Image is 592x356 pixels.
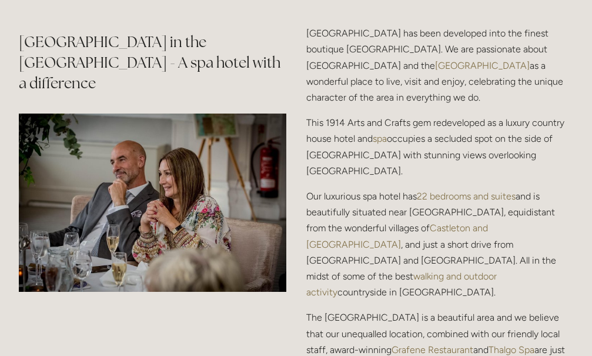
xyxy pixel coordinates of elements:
a: 22 bedrooms and suites [417,191,516,202]
a: [GEOGRAPHIC_DATA] [435,60,530,71]
h2: [GEOGRAPHIC_DATA] in the [GEOGRAPHIC_DATA] - A spa hotel with a difference [19,32,286,94]
p: This 1914 Arts and Crafts gem redeveloped as a luxury country house hotel and occupies a secluded... [306,115,574,179]
img: Couple during a Dinner at Losehill Restaurant Paul Roden Kathryn Roden [19,114,286,292]
p: Our luxurious spa hotel has and is beautifully situated near [GEOGRAPHIC_DATA], equidistant from ... [306,188,574,300]
a: Grafene Restaurant [392,344,473,355]
a: spa [373,133,387,144]
a: Castleton and [GEOGRAPHIC_DATA] [306,222,490,249]
p: [GEOGRAPHIC_DATA] has been developed into the finest boutique [GEOGRAPHIC_DATA]. We are passionat... [306,25,574,105]
a: Thalgo Spa [489,344,534,355]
